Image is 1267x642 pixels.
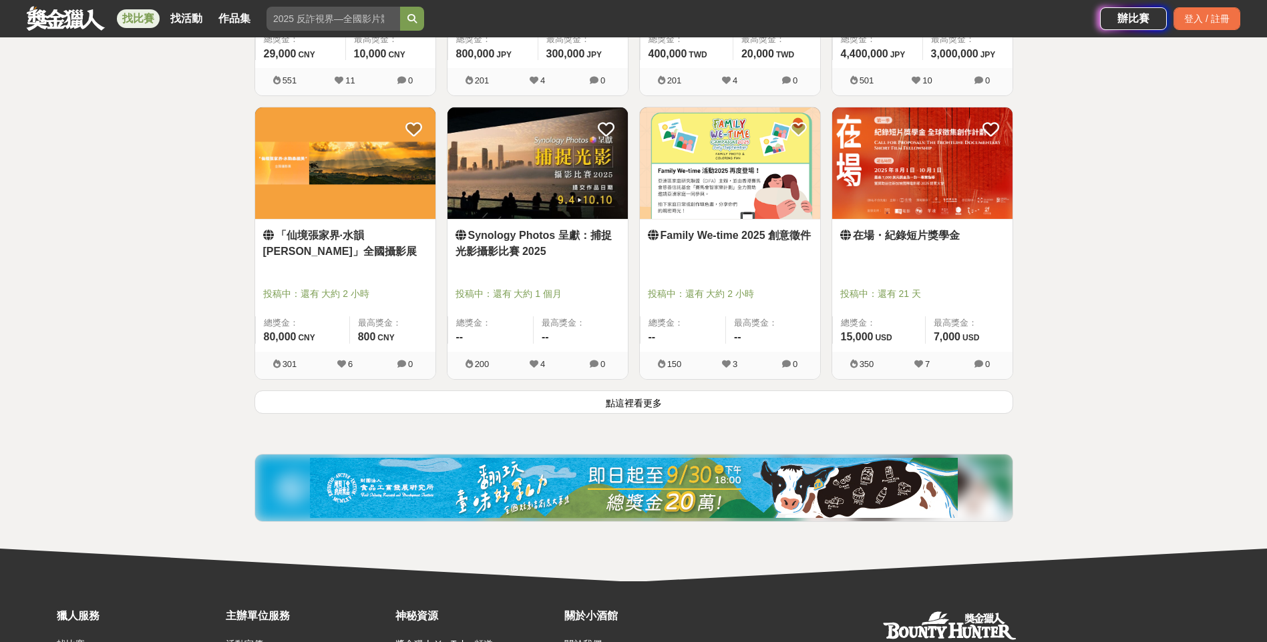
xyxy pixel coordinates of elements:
span: 15,000 [841,331,874,342]
span: CNY [377,333,394,342]
span: -- [542,331,549,342]
span: 10 [922,75,932,85]
img: Cover Image [832,107,1013,219]
span: -- [456,331,464,342]
input: 2025 反詐視界—全國影片競賽 [266,7,400,31]
span: 0 [985,359,990,369]
span: 800,000 [456,48,495,59]
span: 800 [358,331,376,342]
div: 獵人服務 [57,608,219,624]
div: 關於小酒館 [564,608,727,624]
a: Cover Image [832,107,1013,220]
span: 投稿中：還有 大約 1 個月 [456,287,620,301]
span: 總獎金： [456,316,526,330]
span: 最高獎金： [354,33,427,46]
a: 找活動 [165,9,208,28]
span: 總獎金： [841,33,914,46]
span: 0 [408,359,413,369]
span: 最高獎金： [741,33,812,46]
span: CNY [298,333,315,342]
span: TWD [776,50,794,59]
img: 0721bdb2-86f1-4b3e-8aa4-d67e5439bccf.jpg [310,458,958,518]
span: 0 [793,75,797,85]
span: 7,000 [934,331,960,342]
span: CNY [388,50,405,59]
a: 在場・紀錄短片獎學金 [840,228,1005,244]
span: 總獎金： [649,316,718,330]
a: 作品集 [213,9,256,28]
span: 201 [667,75,682,85]
span: 3 [733,359,737,369]
a: 找比賽 [117,9,160,28]
span: 最高獎金： [358,316,427,330]
span: JPY [980,50,996,59]
span: 投稿中：還有 大約 2 小時 [648,287,812,301]
span: 總獎金： [649,33,725,46]
span: 4 [540,75,545,85]
span: 投稿中：還有 大約 2 小時 [263,287,427,301]
span: 7 [925,359,930,369]
span: 4 [540,359,545,369]
span: 最高獎金： [931,33,1005,46]
span: 4 [733,75,737,85]
span: 最高獎金： [546,33,620,46]
span: 301 [283,359,297,369]
span: 350 [860,359,874,369]
span: 501 [860,75,874,85]
a: Cover Image [640,107,820,220]
span: 29,000 [264,48,297,59]
a: Family We-time 2025 創意徵件 [648,228,812,244]
span: TWD [689,50,707,59]
span: 0 [408,75,413,85]
span: 6 [348,359,353,369]
span: 最高獎金： [934,316,1005,330]
span: -- [649,331,656,342]
span: 總獎金： [264,316,341,330]
span: JPY [586,50,602,59]
span: 11 [345,75,355,85]
span: 總獎金： [456,33,530,46]
span: 投稿中：還有 21 天 [840,287,1005,301]
span: 0 [600,359,605,369]
span: 10,000 [354,48,387,59]
span: 0 [985,75,990,85]
img: Cover Image [640,107,820,219]
a: Cover Image [255,107,435,220]
span: 4,400,000 [841,48,888,59]
span: JPY [496,50,512,59]
span: 551 [283,75,297,85]
span: 150 [667,359,682,369]
a: 「仙境張家界·水韻[PERSON_NAME]」全國攝影展 [263,228,427,260]
div: 登入 / 註冊 [1173,7,1240,30]
img: Cover Image [255,107,435,219]
span: 0 [600,75,605,85]
span: 總獎金： [264,33,337,46]
div: 主辦單位服務 [226,608,388,624]
span: 最高獎金： [542,316,620,330]
span: 80,000 [264,331,297,342]
span: 0 [793,359,797,369]
span: CNY [298,50,315,59]
span: 400,000 [649,48,687,59]
div: 神秘資源 [395,608,558,624]
a: Cover Image [447,107,628,220]
span: 201 [475,75,490,85]
span: 300,000 [546,48,585,59]
span: USD [962,333,979,342]
span: 總獎金： [841,316,917,330]
a: Synology Photos 呈獻：捕捉光影攝影比賽 2025 [456,228,620,260]
a: 辦比賽 [1100,7,1167,30]
span: 20,000 [741,48,774,59]
span: JPY [890,50,906,59]
span: 200 [475,359,490,369]
button: 點這裡看更多 [254,390,1013,414]
img: Cover Image [447,107,628,219]
span: 3,000,000 [931,48,978,59]
span: -- [734,331,741,342]
span: USD [875,333,892,342]
span: 最高獎金： [734,316,812,330]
